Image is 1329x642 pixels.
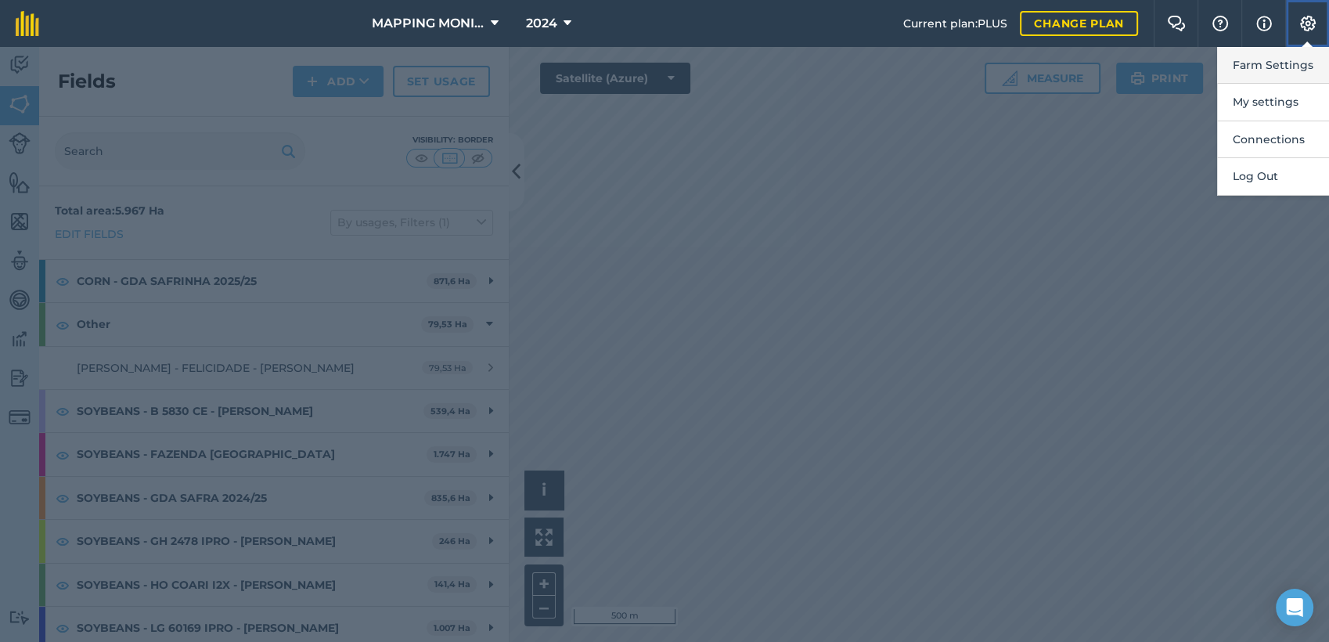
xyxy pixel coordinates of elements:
[1211,16,1230,31] img: A question mark icon
[372,14,484,33] span: MAPPING MONITORAMENTO AGRICOLA
[1217,158,1329,195] button: Log Out
[1256,14,1272,33] img: svg+xml;base64,PHN2ZyB4bWxucz0iaHR0cDovL3d3dy53My5vcmcvMjAwMC9zdmciIHdpZHRoPSIxNyIgaGVpZ2h0PSIxNy...
[903,15,1007,32] span: Current plan : PLUS
[1167,16,1186,31] img: Two speech bubbles overlapping with the left bubble in the forefront
[1276,589,1313,626] div: Open Intercom Messenger
[16,11,39,36] img: fieldmargin Logo
[1217,47,1329,84] button: Farm Settings
[1020,11,1138,36] a: Change plan
[526,14,557,33] span: 2024
[1217,84,1329,121] button: My settings
[1298,16,1317,31] img: A cog icon
[1217,121,1329,158] button: Connections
